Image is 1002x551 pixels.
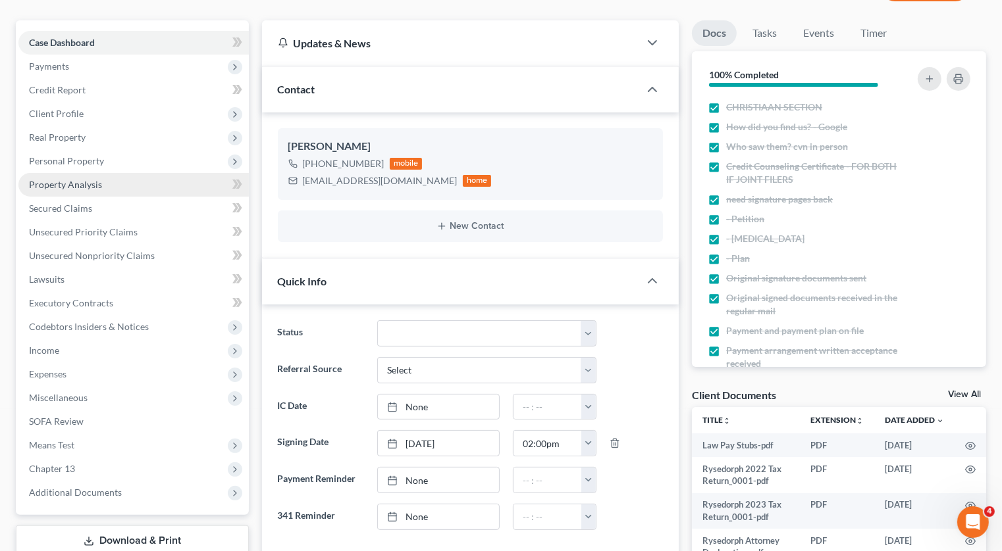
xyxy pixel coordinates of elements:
[800,457,874,493] td: PDF
[726,160,901,186] span: Credit Counseling Certificate - FOR BOTH IF JOINT FILERS
[288,221,653,231] button: New Contact
[856,417,864,425] i: unfold_more
[726,193,833,206] span: need signature pages back
[378,504,499,529] a: None
[29,439,74,450] span: Means Test
[18,197,249,220] a: Secured Claims
[29,226,138,237] span: Unsecured Priority Claims
[957,506,989,538] iframe: Intercom live chat
[29,297,113,308] span: Executory Contracts
[29,487,122,498] span: Additional Documents
[850,20,897,46] a: Timer
[692,20,737,46] a: Docs
[29,463,75,474] span: Chapter 13
[29,108,84,119] span: Client Profile
[18,291,249,315] a: Executory Contracts
[874,433,955,457] td: [DATE]
[726,101,822,114] span: CHRISTIAAN SECTION
[29,392,88,403] span: Miscellaneous
[303,157,384,170] div: [PHONE_NUMBER]
[271,467,371,493] label: Payment Reminder
[742,20,787,46] a: Tasks
[18,173,249,197] a: Property Analysis
[29,416,84,427] span: SOFA Review
[18,31,249,55] a: Case Dashboard
[514,395,582,419] input: -- : --
[692,388,776,402] div: Client Documents
[800,433,874,457] td: PDF
[303,174,458,187] div: [EMAIL_ADDRESS][DOMAIN_NAME]
[874,457,955,493] td: [DATE]
[29,321,149,332] span: Codebtors Insiders & Notices
[726,272,866,285] span: Original signature documents sent
[463,175,492,187] div: home
[726,140,848,153] span: Who saw them? cvn in person
[378,431,499,456] a: [DATE]
[378,395,499,419] a: None
[726,212,764,226] span: - Petition
[271,504,371,530] label: 341 Reminder
[271,430,371,456] label: Signing Date
[726,232,804,245] span: - [MEDICAL_DATA]
[810,415,864,425] a: Extensionunfold_more
[18,268,249,291] a: Lawsuits
[18,78,249,102] a: Credit Report
[800,493,874,529] td: PDF
[271,320,371,347] label: Status
[709,69,779,80] strong: 100% Completed
[278,275,327,287] span: Quick Info
[874,493,955,529] td: [DATE]
[29,250,155,261] span: Unsecured Nonpriority Claims
[271,357,371,383] label: Referral Source
[726,291,901,318] span: Original signed documents received in the regular mail
[692,493,800,529] td: Rysedorph 2023 Tax Return_0001-pdf
[271,394,371,420] label: IC Date
[726,324,864,337] span: Payment and payment plan on file
[702,415,731,425] a: Titleunfold_more
[278,83,315,95] span: Contact
[29,179,102,190] span: Property Analysis
[948,390,981,399] a: View All
[29,84,86,95] span: Credit Report
[936,417,944,425] i: expand_more
[514,431,582,456] input: -- : --
[18,220,249,244] a: Unsecured Priority Claims
[288,139,653,155] div: [PERSON_NAME]
[29,274,65,285] span: Lawsuits
[29,203,92,214] span: Secured Claims
[29,60,69,72] span: Payments
[278,36,624,50] div: Updates & News
[692,433,800,457] td: Law Pay Stubs-pdf
[378,467,499,492] a: None
[18,410,249,433] a: SOFA Review
[29,345,59,356] span: Income
[692,457,800,493] td: Rysedorph 2022 Tax Return_0001-pdf
[723,417,731,425] i: unfold_more
[29,155,104,166] span: Personal Property
[514,504,582,529] input: -- : --
[29,368,66,379] span: Expenses
[390,158,423,170] div: mobile
[885,415,944,425] a: Date Added expand_more
[726,252,750,265] span: - Plan
[726,344,901,370] span: Payment arrangement written acceptance received
[793,20,845,46] a: Events
[29,37,95,48] span: Case Dashboard
[29,132,86,143] span: Real Property
[984,506,995,517] span: 4
[726,120,847,133] span: How did you find us? - Google
[514,467,582,492] input: -- : --
[18,244,249,268] a: Unsecured Nonpriority Claims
